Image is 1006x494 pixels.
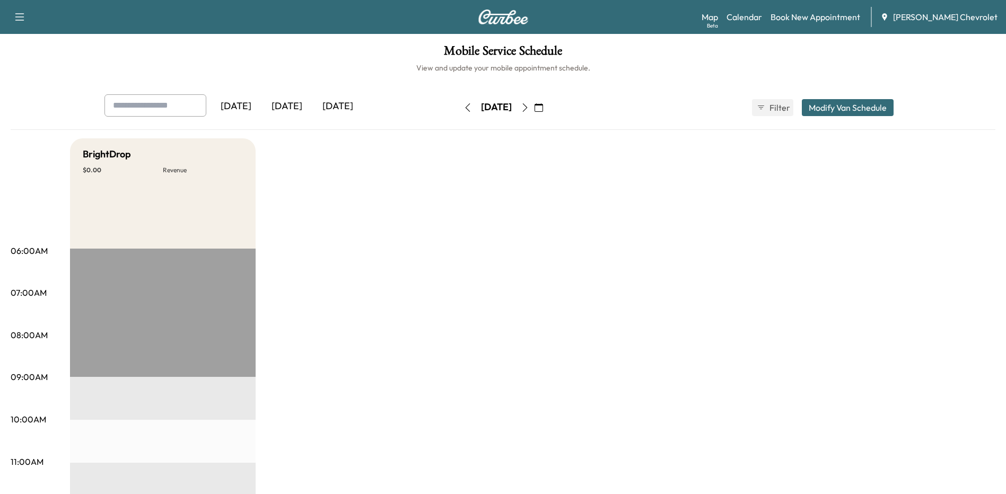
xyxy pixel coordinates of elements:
div: [DATE] [481,101,512,114]
a: Calendar [727,11,762,23]
div: Beta [707,22,718,30]
a: MapBeta [702,11,718,23]
p: $ 0.00 [83,166,163,174]
div: [DATE] [211,94,261,119]
button: Filter [752,99,793,116]
span: [PERSON_NAME] Chevrolet [893,11,998,23]
a: Book New Appointment [771,11,860,23]
div: [DATE] [261,94,312,119]
h5: BrightDrop [83,147,131,162]
p: 08:00AM [11,329,48,341]
h1: Mobile Service Schedule [11,45,995,63]
p: 10:00AM [11,413,46,426]
p: 11:00AM [11,455,43,468]
p: 07:00AM [11,286,47,299]
button: Modify Van Schedule [802,99,894,116]
p: 06:00AM [11,244,48,257]
img: Curbee Logo [478,10,529,24]
h6: View and update your mobile appointment schedule. [11,63,995,73]
span: Filter [769,101,789,114]
div: [DATE] [312,94,363,119]
p: Revenue [163,166,243,174]
p: 09:00AM [11,371,48,383]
